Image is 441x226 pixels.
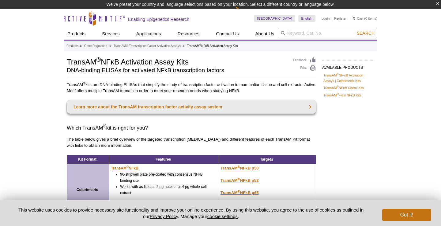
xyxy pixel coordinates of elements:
[352,17,355,20] img: Your Cart
[183,44,185,48] li: »
[221,178,259,183] u: TransAM NFkB p52
[67,124,316,132] h3: Which TransAM kit is right for you?
[174,28,203,40] a: Resources
[221,166,259,170] u: TransAM NFkB p50
[221,178,259,183] a: TransAM®NFkB p52
[126,165,129,169] sup: ®
[67,57,287,66] h1: TransAM NFκB Activation Assay Kits
[323,72,373,84] a: TransAM®NF-κB Activation Assays | Colorimetric Kits
[293,57,316,64] a: Feedback
[323,92,361,98] a: TransAM®Flexi NFκB Kits
[260,157,273,162] strong: Targets
[150,214,178,219] a: Privacy Policy
[298,15,315,22] a: English
[84,43,107,49] a: Gene Regulation
[337,72,339,76] sup: ®
[78,157,96,162] strong: Kit Format
[254,15,295,22] a: [GEOGRAPHIC_DATA]
[212,28,242,40] a: Contact Us
[120,184,210,196] li: Works with as little as 2 µg nuclear or 4 µg whole-cell extract
[67,136,316,149] p: The table below gives a brief overview of the targeted transcription [MEDICAL_DATA]) and differen...
[238,165,240,169] sup: ®
[337,92,339,95] sup: ®
[120,171,210,184] li: 96-stripwell plate pre-coated with consensus NFkB binding site
[322,60,374,72] h2: AVAILABLE PRODUCTS
[331,15,332,22] li: |
[238,177,240,181] sup: ®
[80,44,82,48] li: »
[323,85,364,91] a: TransAM®NFκB Chemi Kits
[221,190,259,195] a: TransAM®NFkB p65
[10,207,372,220] p: This website uses cookies to provide necessary site functionality and improve your online experie...
[278,28,377,38] input: Keyword, Cat. No.
[133,28,165,40] a: Applications
[235,5,251,19] img: Change Here
[352,15,377,22] li: (0 items)
[357,31,375,36] span: Search
[66,43,78,49] a: Products
[334,16,346,21] a: Register
[293,65,316,72] a: Print
[221,190,259,195] u: TransAM NFkB p65
[199,43,201,46] sup: ®
[352,16,363,21] a: Cart
[355,30,376,36] button: Search
[156,157,171,162] strong: Features
[111,165,138,171] a: TransAM®NFkB
[128,17,189,22] h2: Enabling Epigenetics Research
[252,28,278,40] a: About Us
[382,209,431,221] button: Got it!
[77,188,98,192] strong: Colorimetric
[322,16,330,21] a: Login
[103,124,106,129] sup: ®
[67,82,316,94] p: TransAM kits are DNA-binding ELISAs that simplify the study of transcription factor activation in...
[67,68,287,73] h2: DNA-binding ELISAs for activated NFkB transcription factors
[83,81,85,85] sup: ®
[67,100,316,114] a: Learn more about the TransAM transcription factor activity assay system
[111,166,138,170] u: TransAM NFkB
[238,189,240,193] sup: ®
[98,28,123,40] a: Services
[337,85,339,88] sup: ®
[64,28,89,40] a: Products
[110,44,111,48] li: »
[221,166,259,170] a: TransAM®NFkB p50
[207,214,238,219] button: cookie settings
[114,43,181,49] a: TransAM® Transcription Factor Activation Assays
[187,44,238,48] li: TransAM NFκB Activation Assay Kits
[96,56,101,63] sup: ®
